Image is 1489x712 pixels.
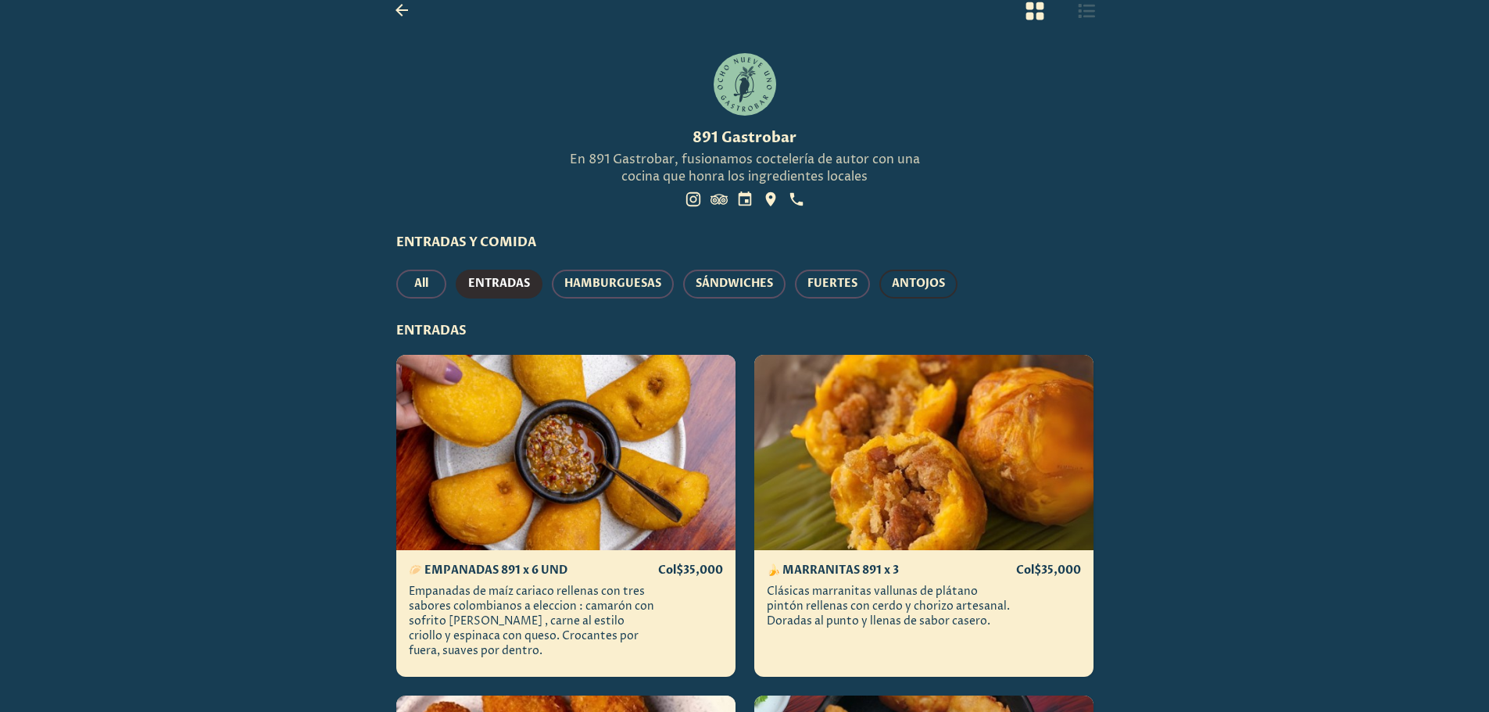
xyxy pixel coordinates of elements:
p: Clásicas marranitas vallunas de plátano pintón rellenas con cerdo y chorizo artesanal. Doradas al... [767,584,1016,635]
span: FUERTES [807,274,857,294]
button: SÁNDWICHES [683,270,786,299]
p: Col$ 35,000 [658,563,723,578]
h2: ENTRADAS Y COMIDA [396,234,1093,251]
a: social-link-TRIP_ADVISOR [708,188,730,210]
h1: 891 Gastrobar [561,128,929,148]
p: En 891 Gastrobar, fusionamos coctelería de autor con una cocina que honra los ingredientes locales [561,151,929,185]
span: All [409,274,434,294]
span: ANTOJOS [892,274,945,294]
p: Empanadas de maíz cariaco rellenas con tres sabores colombianos a eleccion : camarón con sofrito ... [409,584,658,664]
button: All [396,270,446,299]
a: social-link-INSTAGRAM [682,188,704,210]
span: ENTRADAS [468,274,530,294]
h4: 🍌 MARRANITAS 891 x 3 [767,563,899,578]
h4: 🥟 EMPANADAS 891 x 6 UND [409,563,567,578]
span: SÁNDWICHES [696,274,773,294]
button: ENTRADAS [456,270,542,299]
button: FUERTES [795,270,870,299]
p: Col$ 35,000 [1016,563,1081,578]
a: social-link-GOOGLE_LOCATION [760,188,782,210]
button: ANTOJOS [879,270,957,299]
h3: ENTRADAS [396,322,1093,339]
a: social-link-RESERVATION_URL [734,188,756,210]
span: HAMBURGUESAS [564,274,661,294]
a: social-link-PHONE [786,188,807,210]
button: HAMBURGUESAS [552,270,674,299]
